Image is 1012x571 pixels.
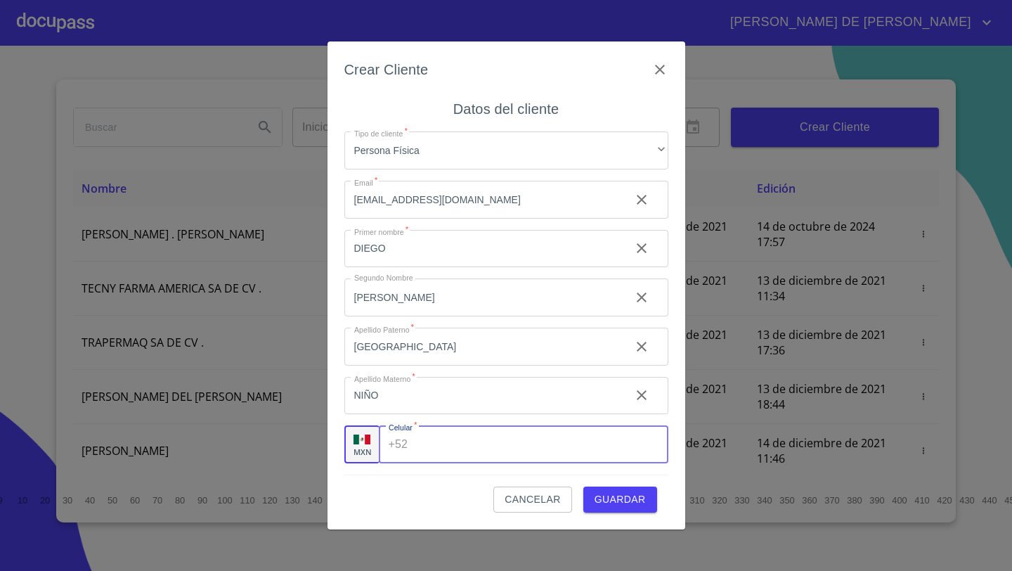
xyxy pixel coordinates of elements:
span: Guardar [595,491,646,508]
p: +52 [389,436,408,453]
button: Guardar [583,487,657,513]
h6: Crear Cliente [344,58,429,81]
span: Cancelar [505,491,560,508]
h6: Datos del cliente [453,98,559,120]
button: clear input [625,378,659,412]
button: clear input [625,281,659,314]
div: Persona Física [344,131,668,169]
button: Cancelar [493,487,571,513]
button: clear input [625,231,659,265]
p: MXN [353,447,372,457]
img: R93DlvwvvjP9fbrDwZeCRYBHk45OWMq+AAOlFVsxT89f82nwPLnD58IP7+ANJEaWYhP0Tx8kkA0WlQMPQsAAgwAOmBj20AXj6... [353,435,370,444]
button: clear input [625,330,659,364]
button: clear input [625,183,659,217]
